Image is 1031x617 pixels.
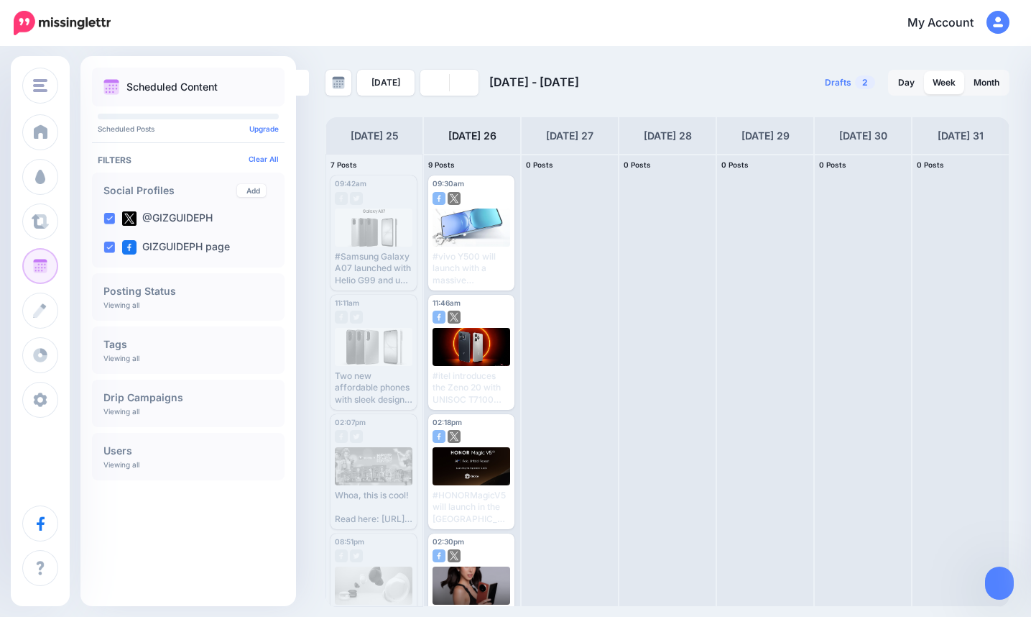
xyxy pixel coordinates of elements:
[448,430,461,443] img: twitter-square.png
[433,418,462,426] span: 02:18pm
[839,127,887,145] h4: [DATE] 30
[489,75,579,89] span: [DATE] - [DATE]
[433,537,464,546] span: 02:30pm
[122,240,230,255] label: GIZGUIDEPH page
[335,192,348,205] img: facebook-grey-square.png
[526,160,553,169] span: 0 Posts
[14,11,111,35] img: Missinglettr
[741,127,790,145] h4: [DATE] 29
[335,490,412,525] div: Whoa, this is cool! Read here: [URL][DOMAIN_NAME]
[644,127,692,145] h4: [DATE] 28
[103,407,139,416] p: Viewing all
[433,192,445,205] img: facebook-square.png
[335,430,348,443] img: facebook-grey-square.png
[350,311,363,324] img: twitter-grey-square.png
[889,71,923,94] a: Day
[350,192,363,205] img: twitter-grey-square.png
[98,155,279,165] h4: Filters
[103,301,139,309] p: Viewing all
[433,298,461,307] span: 11:46am
[249,155,279,163] a: Clear All
[103,186,237,196] h4: Social Profiles
[103,339,273,349] h4: Tags
[624,160,651,169] span: 0 Posts
[965,71,1008,94] a: Month
[103,286,273,296] h4: Posting Status
[917,160,944,169] span: 0 Posts
[825,78,851,87] span: Drafts
[335,537,364,546] span: 08:51pm
[350,430,363,443] img: twitter-grey-square.png
[330,160,357,169] span: 7 Posts
[103,393,273,403] h4: Drip Campaigns
[448,549,461,562] img: twitter-square.png
[428,160,455,169] span: 9 Posts
[122,211,137,226] img: twitter-square.png
[816,70,884,96] a: Drafts2
[335,311,348,324] img: facebook-grey-square.png
[855,76,875,89] span: 2
[893,6,1009,41] a: My Account
[433,430,445,443] img: facebook-square.png
[103,354,139,362] p: Viewing all
[433,179,464,188] span: 09:30am
[721,160,749,169] span: 0 Posts
[546,127,593,145] h4: [DATE] 27
[433,311,445,324] img: facebook-square.png
[335,298,359,307] span: 11:11am
[448,127,496,145] h4: [DATE] 26
[98,125,279,132] p: Scheduled Posts
[433,370,510,406] div: #itel introduces the Zeno 20 with UNISOC T7100 and Android 14 Go Edition. Read here: [URL][DOMAIN...
[350,549,363,562] img: twitter-grey-square.png
[448,192,461,205] img: twitter-square.png
[433,549,445,562] img: facebook-square.png
[433,251,510,286] div: #vivo Y500 will launch with a massive 8,200mAh battery and a triple IP rating. Read here: [URL][D...
[448,311,461,324] img: twitter-square.png
[332,76,345,89] img: calendar-grey-darker.png
[335,179,366,188] span: 09:42am
[122,240,137,255] img: facebook-square.png
[335,251,412,286] div: #Samsung Galaxy A07 launched with Helio G99 and up to 6 years of OS upgrades. Read here: [URL][DO...
[335,370,412,406] div: Two new affordable phones with sleek designs and an OIS-ready primary camera #GalaxyA17 Read here...
[924,71,964,94] a: Week
[357,70,415,96] a: [DATE]
[335,418,366,426] span: 02:07pm
[237,184,266,197] a: Add
[351,127,399,145] h4: [DATE] 25
[938,127,984,145] h4: [DATE] 31
[335,549,348,562] img: facebook-grey-square.png
[103,79,119,95] img: calendar.png
[433,490,510,525] div: #HONORMagicV5 will launch in the [GEOGRAPHIC_DATA] on [DATE]. Read here: [URL][DOMAIN_NAME]
[33,79,47,92] img: menu.png
[819,160,846,169] span: 0 Posts
[122,211,213,226] label: @GIZGUIDEPH
[249,124,279,133] a: Upgrade
[103,446,273,456] h4: Users
[103,460,139,469] p: Viewing all
[126,82,218,92] p: Scheduled Content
